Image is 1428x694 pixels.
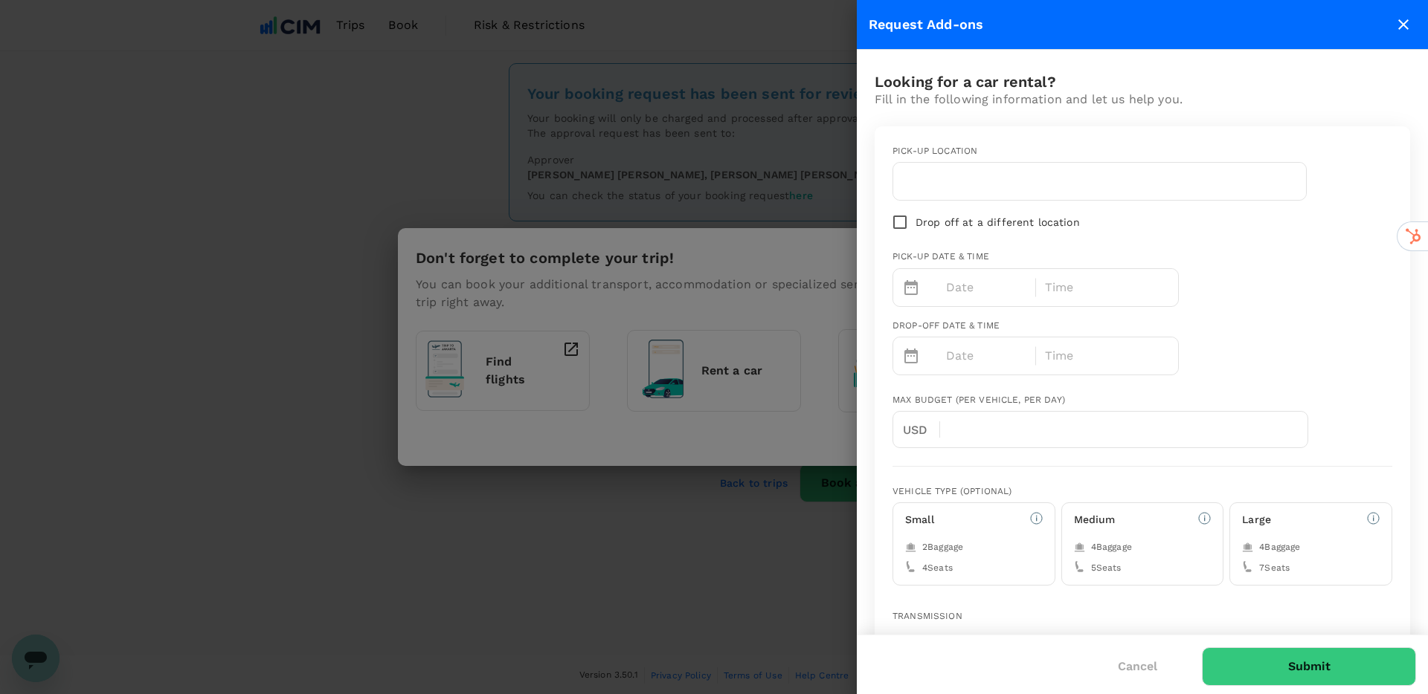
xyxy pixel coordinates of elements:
[1074,512,1116,528] h6: Medium
[892,609,1051,624] div: Transmission
[892,319,1179,334] div: Drop-off date & time
[1091,561,1122,576] span: 5 Seats
[892,484,1392,499] div: Vehicle type (optional)
[1391,12,1416,37] button: close
[903,421,939,439] p: USD
[1045,347,1074,365] p: Time
[905,512,934,528] h6: Small
[892,250,1179,265] div: Pick-up date & time
[1242,512,1271,528] h6: Large
[1202,647,1416,686] button: Submit
[892,144,1100,159] div: Pick-up location
[946,347,1027,365] p: Date
[892,393,1308,408] div: Max Budget (per vehicle, per day)
[1259,561,1290,576] span: 7 Seats
[946,279,1027,296] p: Date
[922,561,953,576] span: 4 Seats
[875,91,1410,108] p: Fill in the following information and let us help you.
[875,74,1410,91] h3: Looking for a car rental?
[1097,648,1178,685] button: Cancel
[916,215,1080,230] p: Drop off at a different location
[1045,279,1074,296] p: Time
[1259,540,1300,555] span: 4 Baggage
[869,14,1391,36] div: Request Add-ons
[922,540,963,555] span: 2 Baggage
[1091,540,1132,555] span: 4 Baggage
